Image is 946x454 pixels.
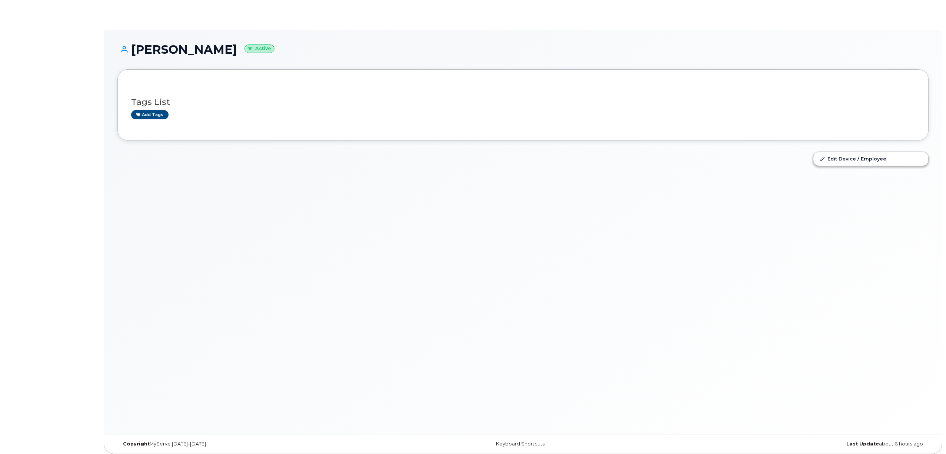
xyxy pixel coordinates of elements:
[244,44,274,53] small: Active
[496,441,544,447] a: Keyboard Shortcuts
[117,441,388,447] div: MyServe [DATE]–[DATE]
[658,441,929,447] div: about 6 hours ago
[813,152,928,165] a: Edit Device / Employee
[123,441,150,447] strong: Copyright
[117,43,929,56] h1: [PERSON_NAME]
[131,97,915,107] h3: Tags List
[131,110,169,119] a: Add tags
[846,441,879,447] strong: Last Update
